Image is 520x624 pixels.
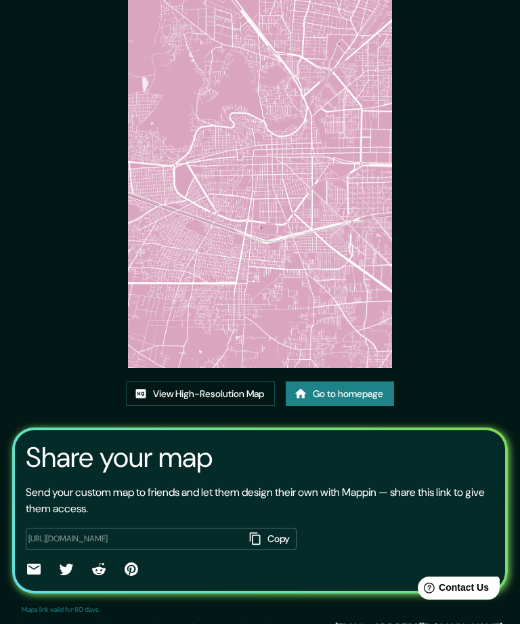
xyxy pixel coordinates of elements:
a: View High-Resolution Map [126,381,275,407]
p: Maps link valid for 60 days. [22,604,100,615]
h3: Share your map [26,441,213,474]
iframe: Help widget launcher [399,571,505,609]
button: Copy [244,528,297,550]
p: Send your custom map to friends and let them design their own with Mappin — share this link to gi... [26,484,494,517]
a: Go to homepage [286,381,394,407]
